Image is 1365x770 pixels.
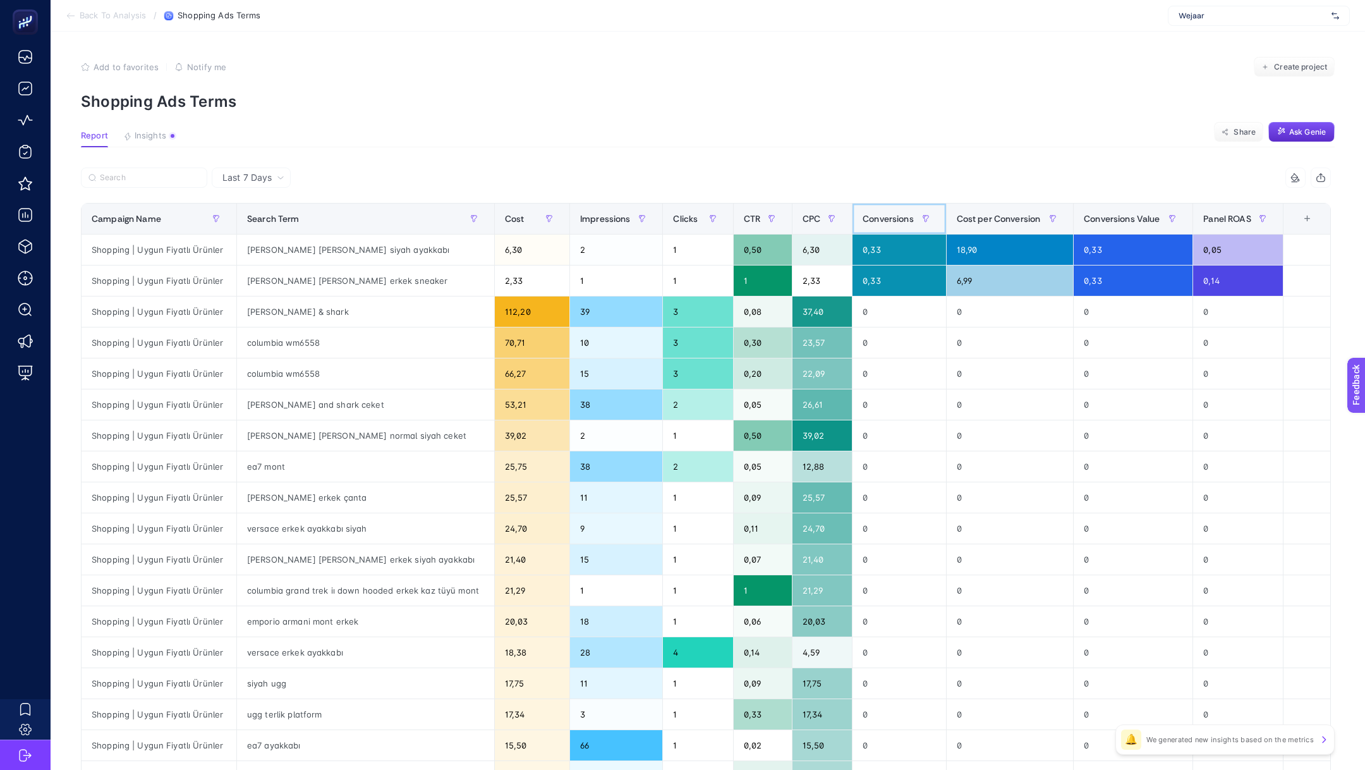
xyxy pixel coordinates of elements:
div: 0,33 [1074,235,1192,265]
div: 0 [1074,606,1192,637]
div: 24,70 [495,513,569,544]
div: 0 [947,296,1074,327]
div: 0 [1074,482,1192,513]
div: 0 [852,296,945,327]
div: [PERSON_NAME] [PERSON_NAME] normal siyah ceket [237,420,494,451]
div: 21,29 [495,575,569,606]
span: Create project [1274,62,1327,72]
div: 0 [852,513,945,544]
div: 0 [947,575,1074,606]
div: 1 [663,730,732,761]
div: 6,30 [792,235,852,265]
div: 66,27 [495,358,569,389]
button: Share [1214,122,1263,142]
div: 4,59 [792,637,852,668]
div: 39,02 [792,420,852,451]
div: + [1295,214,1319,224]
div: 0 [1193,358,1283,389]
div: 37,40 [792,296,852,327]
input: Search [100,173,200,183]
div: Shopping | Uygun Fiyatlı Ürünler [82,235,236,265]
div: 0 [947,451,1074,482]
div: 0 [852,606,945,637]
div: 0 [1193,451,1283,482]
div: 6,99 [947,266,1074,296]
div: 0 [852,451,945,482]
div: 0 [947,544,1074,575]
div: 1 [663,544,732,575]
div: siyah ugg [237,668,494,699]
div: 0 [1193,637,1283,668]
div: 0 [852,358,945,389]
div: 53,21 [495,389,569,420]
div: Shopping | Uygun Fiyatlı Ürünler [82,575,236,606]
span: Last 7 Days [222,171,272,184]
div: 18,90 [947,235,1074,265]
div: 0,50 [734,235,792,265]
div: 0 [1193,327,1283,358]
div: 0,50 [734,420,792,451]
div: 70,71 [495,327,569,358]
div: 15,50 [792,730,852,761]
div: 3 [663,358,732,389]
div: ea7 mont [237,451,494,482]
div: [PERSON_NAME] [PERSON_NAME] erkek siyah ayakkabı [237,544,494,575]
div: Shopping | Uygun Fiyatlı Ürünler [82,668,236,699]
div: 0,06 [734,606,792,637]
div: 6,30 [495,235,569,265]
div: 11 [570,668,662,699]
div: 21,40 [495,544,569,575]
div: Shopping | Uygun Fiyatlı Ürünler [82,451,236,482]
div: 11 items selected [1294,214,1304,241]
div: 4 [663,637,732,668]
div: 0 [1193,699,1283,730]
button: Create project [1254,57,1335,77]
div: 0,05 [1193,235,1283,265]
div: 0 [1074,575,1192,606]
div: 0 [947,513,1074,544]
div: 0 [1193,296,1283,327]
div: 23,57 [792,327,852,358]
div: 0,20 [734,358,792,389]
div: 🔔 [1121,730,1141,750]
div: Shopping | Uygun Fiyatlı Ürünler [82,327,236,358]
div: [PERSON_NAME] & shark [237,296,494,327]
span: Add to favorites [94,62,159,72]
button: Ask Genie [1268,122,1335,142]
span: Panel ROAS [1203,214,1251,224]
div: 0 [1193,668,1283,699]
div: 3 [663,327,732,358]
div: 2 [570,235,662,265]
span: Feedback [8,4,48,14]
div: ea7 ayakkabı [237,730,494,761]
div: 0,14 [1193,266,1283,296]
div: 0,08 [734,296,792,327]
div: 20,03 [792,606,852,637]
div: [PERSON_NAME] [PERSON_NAME] erkek sneaker [237,266,494,296]
div: 0 [1074,296,1192,327]
div: 15,50 [495,730,569,761]
div: 3 [663,296,732,327]
div: Shopping | Uygun Fiyatlı Ürünler [82,606,236,637]
div: 38 [570,389,662,420]
div: 0 [852,389,945,420]
div: 0 [947,327,1074,358]
span: Conversions Value [1084,214,1160,224]
div: 112,20 [495,296,569,327]
div: 25,57 [792,482,852,513]
div: 0 [852,544,945,575]
div: Shopping | Uygun Fiyatlı Ürünler [82,699,236,730]
div: 1 [570,266,662,296]
div: 3 [570,699,662,730]
div: 0 [852,730,945,761]
span: Impressions [580,214,631,224]
div: 0 [947,606,1074,637]
div: 25,57 [495,482,569,513]
div: 0 [1074,420,1192,451]
div: 0,33 [852,266,945,296]
div: 0,09 [734,482,792,513]
div: 0 [1193,606,1283,637]
div: 0 [947,389,1074,420]
span: Conversions [863,214,914,224]
img: svg%3e [1332,9,1339,22]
